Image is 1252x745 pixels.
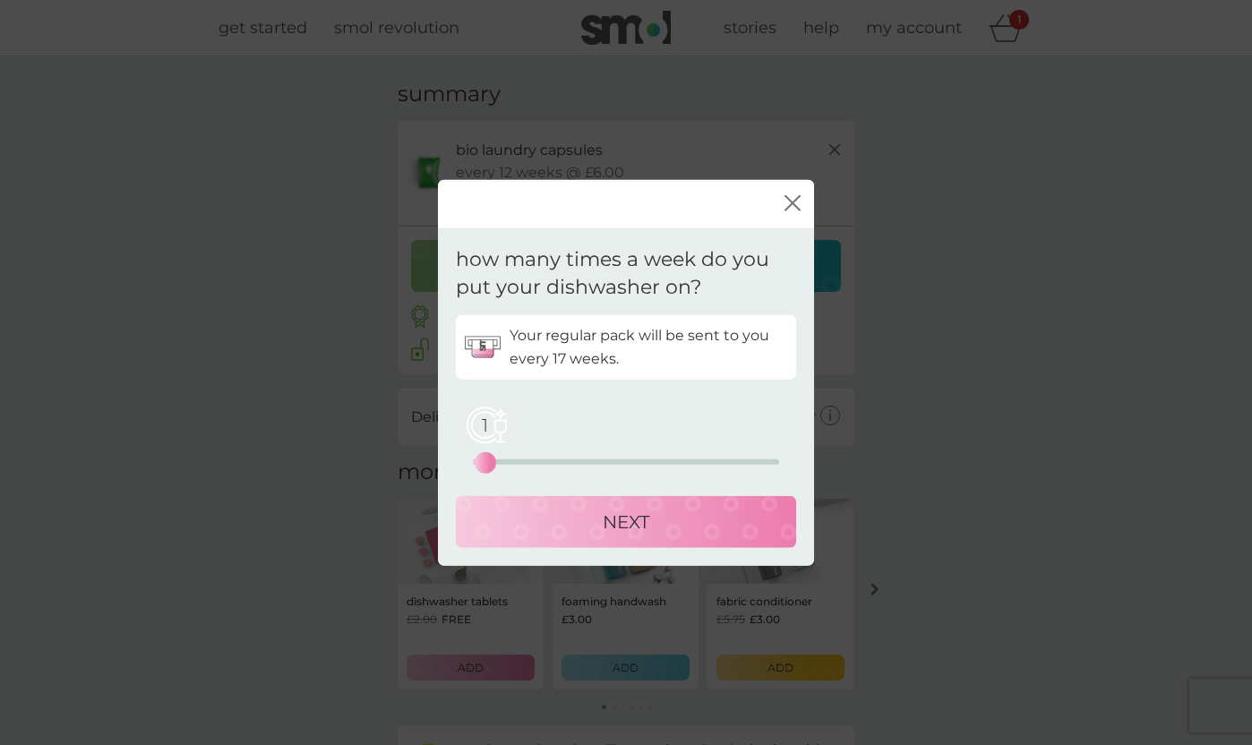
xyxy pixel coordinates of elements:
[785,194,801,213] button: close
[463,402,508,447] span: 1
[510,324,787,370] p: Your regular pack will be sent to you every 17 weeks.
[456,495,796,547] button: NEXT
[603,507,649,535] p: NEXT
[456,246,796,302] p: how many times a week do you put your dishwasher on?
